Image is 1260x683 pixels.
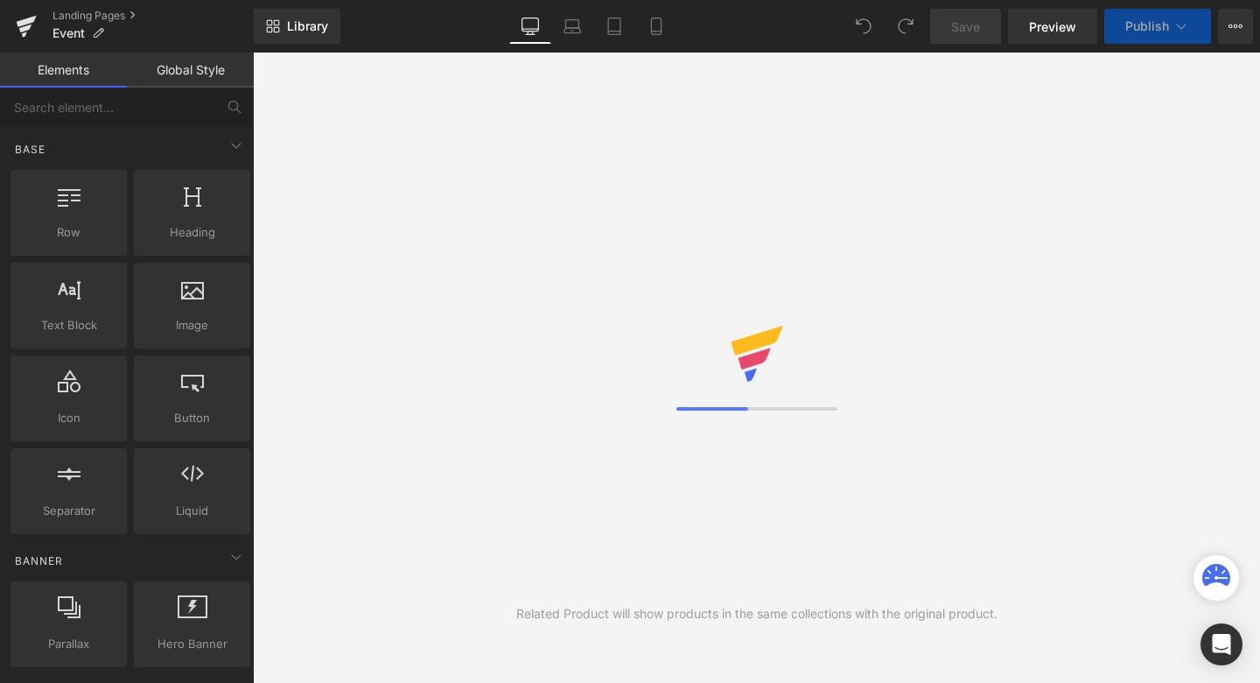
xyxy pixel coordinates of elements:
[254,9,340,44] a: New Library
[16,502,122,520] span: Separator
[1008,9,1097,44] a: Preview
[951,18,980,36] span: Save
[139,316,245,334] span: Image
[1218,9,1253,44] button: More
[1125,19,1169,33] span: Publish
[551,9,593,44] a: Laptop
[287,18,328,34] span: Library
[16,316,122,334] span: Text Block
[1200,623,1242,665] div: Open Intercom Messenger
[139,223,245,242] span: Heading
[139,409,245,427] span: Button
[13,553,65,569] span: Banner
[13,141,47,158] span: Base
[127,53,254,88] a: Global Style
[509,9,551,44] a: Desktop
[635,9,677,44] a: Mobile
[16,635,122,653] span: Parallax
[1104,9,1211,44] button: Publish
[52,9,254,23] a: Landing Pages
[888,9,923,44] button: Redo
[139,502,245,520] span: Liquid
[593,9,635,44] a: Tablet
[16,223,122,242] span: Row
[1029,18,1076,36] span: Preview
[52,26,85,40] span: Event
[516,604,997,623] div: Related Product will show products in the same collections with the original product.
[846,9,881,44] button: Undo
[16,409,122,427] span: Icon
[139,635,245,653] span: Hero Banner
